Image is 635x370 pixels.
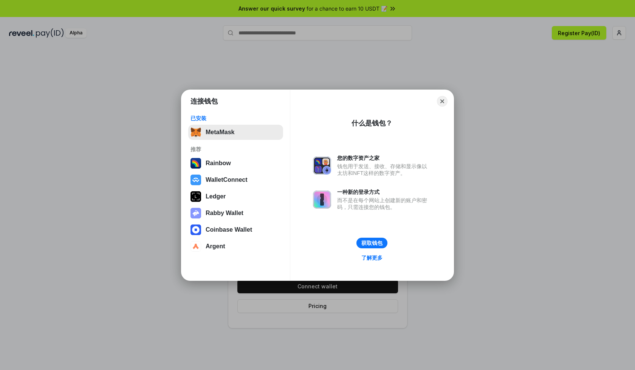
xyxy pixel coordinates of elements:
[337,189,431,195] div: 一种新的登录方式
[188,156,283,171] button: Rainbow
[188,172,283,187] button: WalletConnect
[206,176,248,183] div: WalletConnect
[206,193,226,200] div: Ledger
[188,206,283,221] button: Rabby Wallet
[361,240,383,246] div: 获取钱包
[188,189,283,204] button: Ledger
[188,239,283,254] button: Argent
[190,175,201,185] img: svg+xml,%3Csvg%20width%3D%2228%22%20height%3D%2228%22%20viewBox%3D%220%200%2028%2028%22%20fill%3D...
[352,119,392,128] div: 什么是钱包？
[337,197,431,211] div: 而不是在每个网站上创建新的账户和密码，只需连接您的钱包。
[206,226,252,233] div: Coinbase Wallet
[188,222,283,237] button: Coinbase Wallet
[190,115,281,122] div: 已安装
[313,156,331,175] img: svg+xml,%3Csvg%20xmlns%3D%22http%3A%2F%2Fwww.w3.org%2F2000%2Fsvg%22%20fill%3D%22none%22%20viewBox...
[437,96,448,107] button: Close
[206,243,225,250] div: Argent
[206,160,231,167] div: Rainbow
[313,190,331,209] img: svg+xml,%3Csvg%20xmlns%3D%22http%3A%2F%2Fwww.w3.org%2F2000%2Fsvg%22%20fill%3D%22none%22%20viewBox...
[190,224,201,235] img: svg+xml,%3Csvg%20width%3D%2228%22%20height%3D%2228%22%20viewBox%3D%220%200%2028%2028%22%20fill%3D...
[190,241,201,252] img: svg+xml,%3Csvg%20width%3D%2228%22%20height%3D%2228%22%20viewBox%3D%220%200%2028%2028%22%20fill%3D...
[190,127,201,138] img: svg+xml,%3Csvg%20fill%3D%22none%22%20height%3D%2233%22%20viewBox%3D%220%200%2035%2033%22%20width%...
[206,129,234,136] div: MetaMask
[361,254,383,261] div: 了解更多
[356,238,387,248] button: 获取钱包
[190,208,201,218] img: svg+xml,%3Csvg%20xmlns%3D%22http%3A%2F%2Fwww.w3.org%2F2000%2Fsvg%22%20fill%3D%22none%22%20viewBox...
[337,163,431,176] div: 钱包用于发送、接收、存储和显示像以太坊和NFT这样的数字资产。
[190,158,201,169] img: svg+xml,%3Csvg%20width%3D%22120%22%20height%3D%22120%22%20viewBox%3D%220%200%20120%20120%22%20fil...
[337,155,431,161] div: 您的数字资产之家
[190,146,281,153] div: 推荐
[357,253,387,263] a: 了解更多
[206,210,243,217] div: Rabby Wallet
[190,191,201,202] img: svg+xml,%3Csvg%20xmlns%3D%22http%3A%2F%2Fwww.w3.org%2F2000%2Fsvg%22%20width%3D%2228%22%20height%3...
[190,97,218,106] h1: 连接钱包
[188,125,283,140] button: MetaMask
